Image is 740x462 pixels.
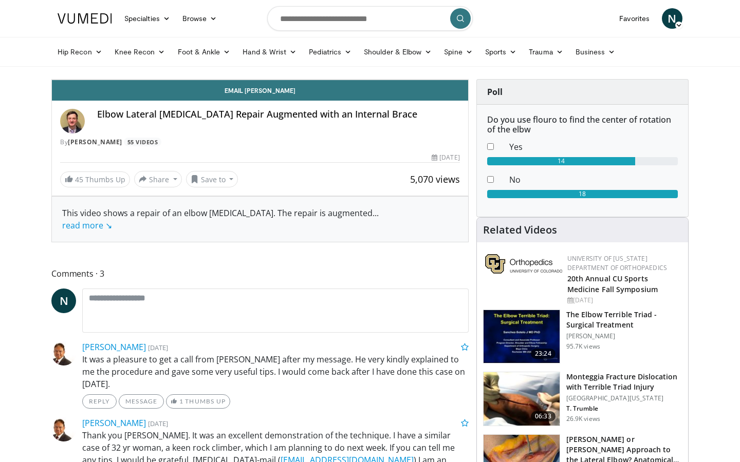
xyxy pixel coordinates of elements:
[236,42,303,62] a: Hand & Wrist
[124,138,161,146] a: 55 Videos
[60,138,460,147] div: By
[60,171,130,187] a: 45 Thumbs Up
[51,417,76,441] img: Avatar
[483,372,682,426] a: 06:33 Monteggia Fracture Dislocation with Terrible Triad Injury [GEOGRAPHIC_DATA][US_STATE] T. Tr...
[483,224,557,236] h4: Related Videos
[479,42,523,62] a: Sports
[566,332,682,340] p: [PERSON_NAME]
[358,42,438,62] a: Shoulder & Elbow
[176,8,224,29] a: Browse
[82,341,146,353] a: [PERSON_NAME]
[62,220,112,231] a: read more ↘
[179,397,183,405] span: 1
[569,42,622,62] a: Business
[567,274,658,294] a: 20th Annual CU Sports Medicine Fall Symposium
[566,310,682,330] h3: The Elbow Terrible Triad - Surgical Treatment
[60,109,85,133] img: Avatar
[51,42,108,62] a: Hip Recon
[267,6,473,31] input: Search topics, interventions
[502,141,686,153] dd: Yes
[82,353,469,390] p: It was a pleasure to get a call from [PERSON_NAME] after my message. He very kindly explained to ...
[613,8,656,29] a: Favorites
[108,42,172,62] a: Knee Recon
[58,13,112,24] img: VuMedi Logo
[134,171,182,187] button: Share
[82,417,146,429] a: [PERSON_NAME]
[52,80,468,101] a: Email [PERSON_NAME]
[438,42,478,62] a: Spine
[487,190,678,198] div: 18
[410,173,460,185] span: 5,070 views
[484,310,560,363] img: 162531_0000_1.png.150x105_q85_crop-smart_upscale.jpg
[186,171,238,187] button: Save to
[432,153,459,162] div: [DATE]
[567,254,667,272] a: University of [US_STATE] Department of Orthopaedics
[484,372,560,426] img: 76186_0000_3.png.150x105_q85_crop-smart_upscale.jpg
[62,207,458,232] div: This video shows a repair of an elbow [MEDICAL_DATA]. The repair is augmented
[172,42,237,62] a: Foot & Ankle
[523,42,569,62] a: Trauma
[119,394,164,409] a: Message
[68,138,122,146] a: [PERSON_NAME]
[148,419,168,428] small: [DATE]
[51,288,76,313] a: N
[566,394,682,402] p: [GEOGRAPHIC_DATA][US_STATE]
[483,310,682,364] a: 23:24 The Elbow Terrible Triad - Surgical Treatment [PERSON_NAME] 95.7K views
[118,8,176,29] a: Specialties
[531,349,556,359] span: 23:24
[75,175,83,184] span: 45
[566,405,682,413] p: T. Trumble
[166,394,230,409] a: 1 Thumbs Up
[566,415,600,423] p: 26.9K views
[662,8,682,29] a: N
[487,157,636,165] div: 14
[567,296,680,305] div: [DATE]
[82,394,117,409] a: Reply
[51,267,469,280] span: Comments 3
[148,343,168,352] small: [DATE]
[566,342,600,351] p: 95.7K views
[51,341,76,365] img: Avatar
[502,174,686,186] dd: No
[97,109,460,120] h4: Elbow Lateral [MEDICAL_DATA] Repair Augmented with an Internal Brace
[485,254,562,274] img: 355603a8-37da-49b6-856f-e00d7e9307d3.png.150x105_q85_autocrop_double_scale_upscale_version-0.2.png
[487,115,678,134] h6: Do you use flouro to find the center of rotation of the elbw
[566,372,682,392] h3: Monteggia Fracture Dislocation with Terrible Triad Injury
[531,411,556,421] span: 06:33
[487,86,503,98] strong: Poll
[303,42,358,62] a: Pediatrics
